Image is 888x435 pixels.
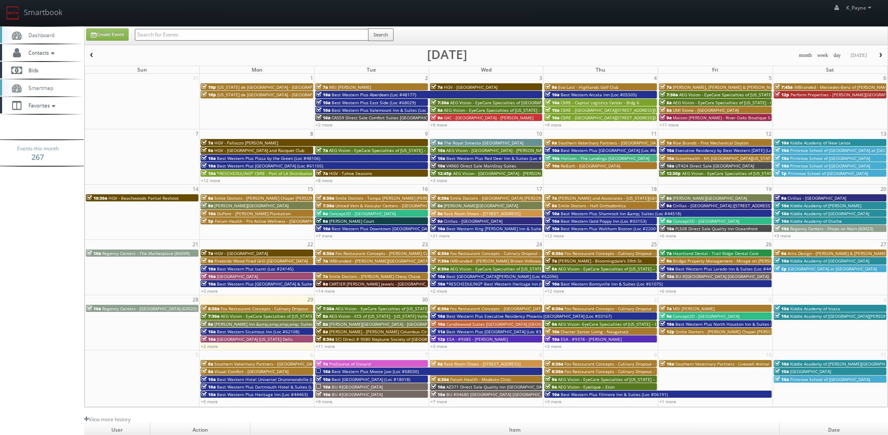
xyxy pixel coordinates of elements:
[545,107,559,113] span: 10a
[431,226,445,232] span: 10a
[561,100,639,106] span: CBRE - Capital Logistics Center - Bldg 6
[332,226,461,232] span: Best Western Plus Downtown [GEOGRAPHIC_DATA] (Loc #48199)
[660,250,672,256] span: 7a
[87,250,101,256] span: 10a
[214,203,288,208] span: [PERSON_NAME][GEOGRAPHIC_DATA]
[201,140,213,146] span: 7a
[660,306,672,311] span: 7a
[24,67,39,74] span: Bids
[431,115,443,121] span: 9a
[201,218,214,224] span: 5p
[561,155,649,161] span: Horizon - The Landings [GEOGRAPHIC_DATA]
[430,122,447,128] a: +9 more
[561,226,659,232] span: Best Western Plus Waltham Boston (Loc #22009)
[316,122,332,128] a: +2 more
[790,258,869,264] span: Kiddie Academy of [GEOGRAPHIC_DATA]
[561,329,628,335] span: Charter Senior Living - Naugatuck
[217,211,291,216] span: DuPont - [PERSON_NAME] Plantation
[660,140,672,146] span: 1a
[545,203,557,208] span: 8a
[450,258,548,264] span: iMBranded - [PERSON_NAME] Brown Volkswagen
[447,336,508,342] span: ESA - #9385 - [PERSON_NAME]
[831,50,844,61] button: day
[673,84,834,90] span: [PERSON_NAME], [PERSON_NAME] & [PERSON_NAME], LLC - [GEOGRAPHIC_DATA]
[660,266,674,272] span: 10a
[775,147,789,153] span: 10a
[431,336,445,342] span: 12p
[431,107,443,113] span: 8a
[431,313,445,319] span: 10a
[201,84,216,90] span: 10p
[679,92,824,98] span: AEG Vision - EyeCare Specialties of [US_STATE] – [PERSON_NAME] Vision
[775,250,786,256] span: 9a
[673,107,739,113] span: UMI Stone - [GEOGRAPHIC_DATA]
[431,258,449,264] span: 7:30a
[214,361,318,367] span: Southern Veterinary Partners - [GEOGRAPHIC_DATA]
[214,147,304,153] span: HGV - [GEOGRAPHIC_DATA] and Racquet Club
[561,281,663,287] span: Best Western Bonnyville Inn & Suites (Loc #61075)
[545,84,557,90] span: 9a
[332,100,416,106] span: Best Western Plus East Side (Loc #68029)
[775,258,789,264] span: 10a
[673,218,739,224] span: Concept3D - [GEOGRAPHIC_DATA]
[214,250,268,256] span: HGV - [GEOGRAPHIC_DATA]
[431,306,449,311] span: 6:30a
[775,211,789,216] span: 10a
[431,266,449,272] span: 8:30a
[545,336,559,342] span: 10a
[660,100,672,106] span: 8a
[545,321,557,327] span: 9a
[201,155,216,161] span: 10a
[545,329,559,335] span: 10a
[790,211,869,216] span: Kiddie Academy of [GEOGRAPHIC_DATA]
[316,203,334,208] span: 7:30a
[790,163,870,169] span: Primrose School of [GEOGRAPHIC_DATA]
[316,329,328,335] span: 8a
[775,313,789,319] span: 10a
[660,226,674,232] span: 10a
[659,122,679,128] a: +17 more
[329,281,439,287] span: CARTIER [PERSON_NAME] Jewels - [GEOGRAPHIC_DATA]
[431,163,445,169] span: 10a
[790,155,870,161] span: Primrose School of [GEOGRAPHIC_DATA]
[561,115,695,121] span: CBRE - [GEOGRAPHIC_DATA][STREET_ADDRESS][GEOGRAPHIC_DATA]
[316,115,330,121] span: 10a
[217,281,341,287] span: Best Western Plus [GEOGRAPHIC_DATA] & Suites (Loc #61086)
[335,306,487,311] span: AEG Vision - EyeCare Specialties of [US_STATE] – [PERSON_NAME] Eye Clinic
[329,211,396,216] span: Concept3D - [GEOGRAPHIC_DATA]
[201,195,213,201] span: 6a
[660,115,672,121] span: 9a
[332,92,416,98] span: Best Western Plus Aberdeen (Loc #48177)
[329,84,371,90] span: MSI [PERSON_NAME]
[214,140,278,146] span: HGV - Pallazzo [PERSON_NAME]
[545,218,559,224] span: 10a
[431,329,445,335] span: 11a
[201,306,219,311] span: 6:30a
[564,250,697,256] span: Fox Restaurant Concepts - Culinary Dropout - [GEOGRAPHIC_DATA]
[775,195,786,201] span: 9a
[775,84,793,90] span: 7:45a
[102,250,190,256] span: Regency Centers - The Marketplace (80099)
[558,84,618,90] span: Eva-Last - Highlands Golf Club
[214,195,354,201] span: Smile Doctors - [PERSON_NAME] Chapel [PERSON_NAME] Orthodontic
[24,102,57,109] span: Favorites
[316,218,328,224] span: 9a
[545,226,559,232] span: 10a
[775,218,789,224] span: 10a
[446,329,553,335] span: Best Western Plus [GEOGRAPHIC_DATA] (Loc #35038)
[431,100,449,106] span: 7:30a
[368,28,394,41] button: Search
[775,140,789,146] span: 10a
[431,170,452,176] span: 12:45p
[561,218,646,224] span: Best Western Gold Poppy Inn (Loc #03153)
[675,321,796,327] span: Best Western Plus North Houston Inn & Suites (Loc #44475)
[775,170,787,176] span: 1p
[201,163,216,169] span: 10a
[673,306,715,311] span: MSI [PERSON_NAME]
[775,226,789,232] span: 10a
[201,273,216,279] span: 10a
[673,100,814,106] span: AEG Vision - EyeCare Specialties of [US_STATE] - Carolina Family Vision
[217,84,333,90] span: [US_STATE] de [GEOGRAPHIC_DATA] - [GEOGRAPHIC_DATA]
[545,115,559,121] span: 10a
[545,155,559,161] span: 10a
